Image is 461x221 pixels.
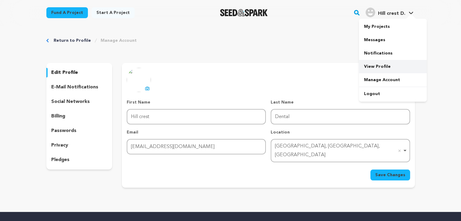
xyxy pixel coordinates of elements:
p: Email [127,129,266,135]
p: Last Name [271,99,410,105]
a: Seed&Spark Homepage [220,9,268,16]
input: Email [127,139,266,154]
input: Last Name [271,109,410,124]
button: billing [46,111,112,121]
a: Manage Account [359,73,427,87]
button: pledges [46,155,112,165]
a: Fund a project [46,7,88,18]
img: Seed&Spark Logo Dark Mode [220,9,268,16]
a: Notifications [359,47,427,60]
a: Manage Account [101,38,137,44]
p: passwords [51,127,76,134]
img: user.png [366,8,375,17]
p: First Name [127,99,266,105]
button: edit profile [46,68,112,78]
p: pledges [51,156,69,163]
div: Hill crest D.'s Profile [366,8,405,17]
a: Messages [359,33,427,47]
a: Hill crest D.'s Profile [364,6,415,17]
p: e-mail notifications [51,84,98,91]
div: Breadcrumb [46,38,415,44]
input: First Name [127,109,266,124]
p: privacy [51,142,68,149]
a: View Profile [359,60,427,73]
span: Save Changes [375,172,405,178]
span: Hill crest D.'s Profile [364,6,415,19]
button: social networks [46,97,112,107]
button: e-mail notifications [46,82,112,92]
div: [GEOGRAPHIC_DATA], [GEOGRAPHIC_DATA], [GEOGRAPHIC_DATA] [275,142,402,160]
p: social networks [51,98,90,105]
a: Start a project [92,7,135,18]
p: billing [51,113,65,120]
p: edit profile [51,69,78,76]
span: Hill crest D. [378,11,405,16]
button: Save Changes [370,170,410,180]
a: Logout [359,87,427,101]
button: privacy [46,140,112,150]
button: passwords [46,126,112,136]
a: Return to Profile [54,38,91,44]
a: My Projects [359,20,427,33]
button: Remove item: 'ChIJZVAMwXUsTIYRjRkryl0aovE' [396,148,403,154]
p: Location [271,129,410,135]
